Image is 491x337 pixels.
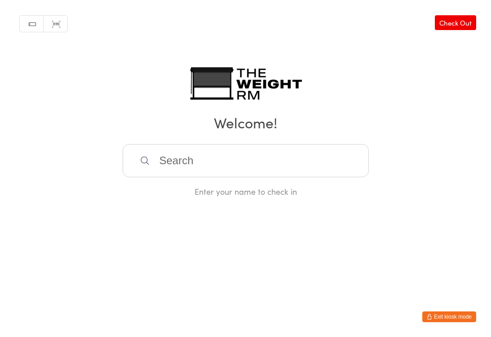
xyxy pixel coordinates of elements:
input: Search [123,144,369,177]
div: Enter your name to check in [123,186,369,197]
a: Check Out [435,15,476,30]
img: The Weight Rm [190,67,302,100]
h2: Welcome! [9,112,482,132]
button: Exit kiosk mode [422,311,476,322]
